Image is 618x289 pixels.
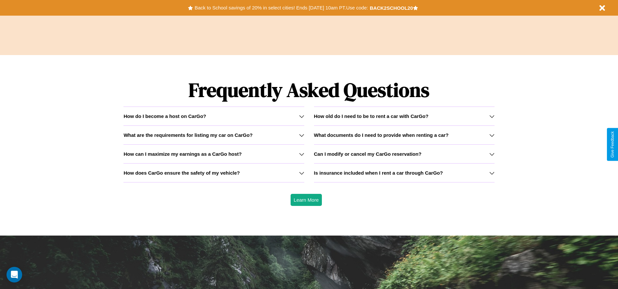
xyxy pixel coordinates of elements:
[314,132,449,138] h3: What documents do I need to provide when renting a car?
[123,113,206,119] h3: How do I become a host on CarGo?
[123,170,240,176] h3: How does CarGo ensure the safety of my vehicle?
[370,5,413,11] b: BACK2SCHOOL20
[123,132,252,138] h3: What are the requirements for listing my car on CarGo?
[7,267,22,282] div: Open Intercom Messenger
[314,170,443,176] h3: Is insurance included when I rent a car through CarGo?
[193,3,369,12] button: Back to School savings of 20% in select cities! Ends [DATE] 10am PT.Use code:
[123,151,242,157] h3: How can I maximize my earnings as a CarGo host?
[291,194,322,206] button: Learn More
[314,151,422,157] h3: Can I modify or cancel my CarGo reservation?
[610,131,615,158] div: Give Feedback
[314,113,429,119] h3: How old do I need to be to rent a car with CarGo?
[123,73,494,107] h1: Frequently Asked Questions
